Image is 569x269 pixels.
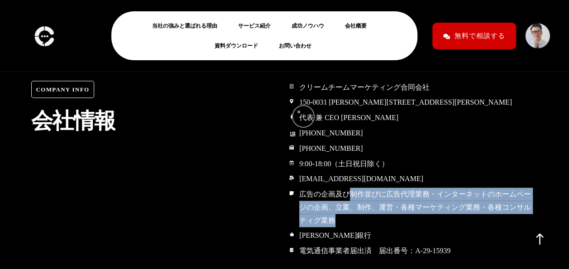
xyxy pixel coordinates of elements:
span: 代表 兼 CEO [PERSON_NAME] [297,111,398,125]
a: 当社の強みと選ばれる理由 [152,20,225,31]
a: サービス紹介 [238,20,278,31]
div: 会 [31,109,53,133]
a: 資料ダウンロード [215,40,265,51]
div: 情 [73,109,95,133]
a: 無料で相談する [432,23,516,49]
span: Company Info [31,81,95,98]
span: 無料で相談する [454,28,505,44]
img: logo-c [32,23,57,49]
span: [PERSON_NAME]銀行 [297,229,371,242]
span: 電気通信事業者届出済 届出番号：A-29-15939 [297,245,450,258]
span: 150-0031 [PERSON_NAME][STREET_ADDRESS][PERSON_NAME] [297,96,512,109]
div: 報 [94,109,115,133]
a: お問い合わせ [279,40,319,51]
span: [PHONE_NUMBER] [297,142,363,155]
span: [EMAIL_ADDRESS][DOMAIN_NAME] [297,173,423,186]
span: [PHONE_NUMBER] [297,127,363,140]
a: logo-c [32,31,57,39]
span: 9:00-18:00（土日祝日除く） [297,158,389,171]
a: 会社概要 [345,20,374,31]
a: 成功ノウハウ [292,20,331,31]
span: 広告の企画及び制作並びに広告代理業務・インターネットのホームページの企画、立案、制作、運営・各種マーケティング業務・各種コンサルティグ業務 [297,188,538,227]
span: クリームチームマーケティング合同会社 [297,81,430,94]
div: 社 [52,109,73,133]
